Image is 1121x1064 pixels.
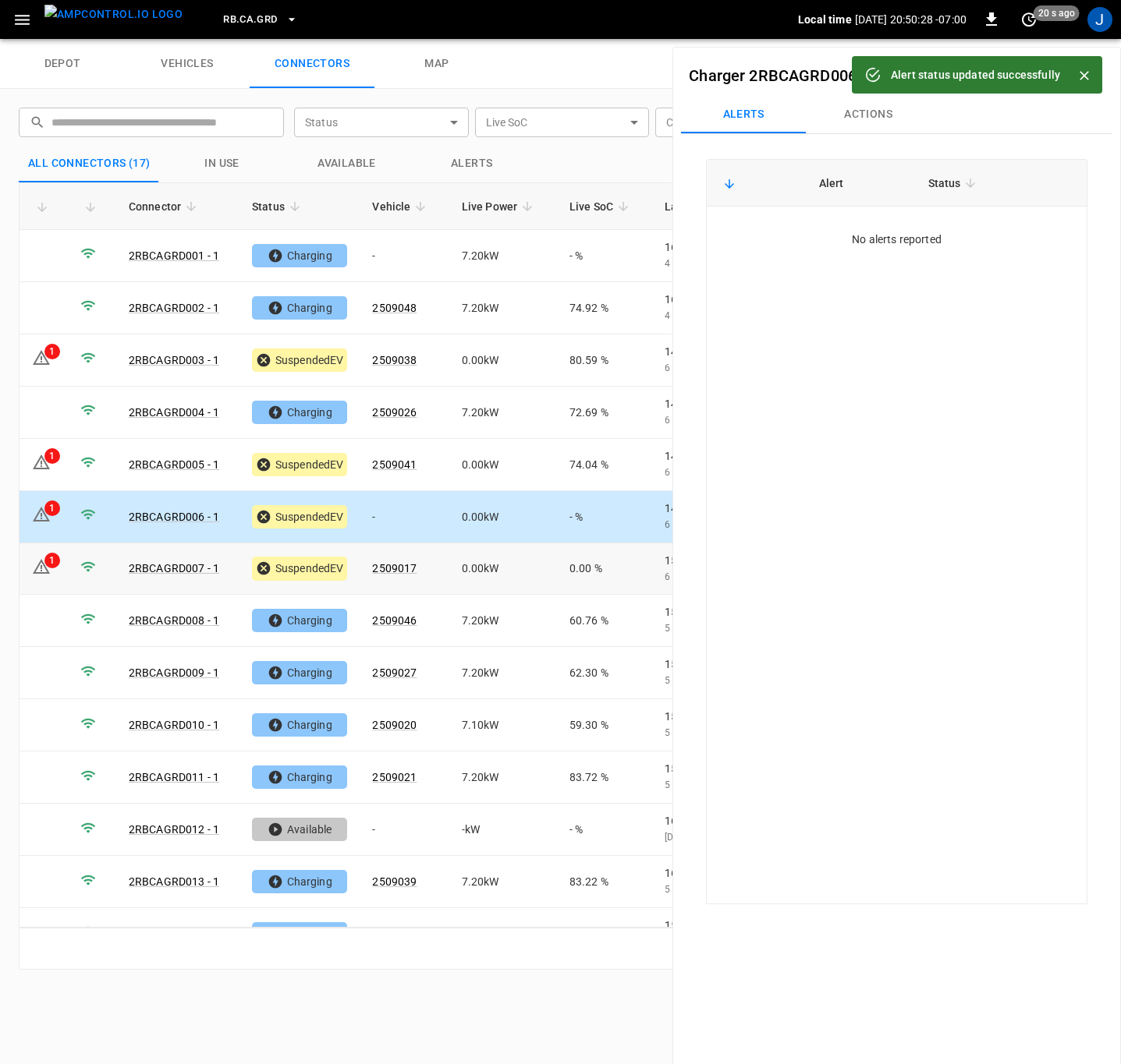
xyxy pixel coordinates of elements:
[19,145,160,182] button: All Connectors (17)
[372,406,417,419] a: 2509026
[372,614,417,627] a: 2509046
[285,145,410,182] button: Available
[252,296,347,320] div: Charging
[372,197,431,216] span: Vehicle
[449,439,557,491] td: 0.00 kW
[557,491,652,543] td: - %
[806,96,931,133] button: Actions
[372,302,417,314] a: 2509048
[252,661,347,684] div: Charging
[665,448,786,464] p: 14:50
[689,63,948,88] h6: -
[360,491,449,543] td: -
[891,61,1060,89] div: Alert status updated successfully
[252,713,347,737] div: Charging
[665,884,718,895] span: 5 hours ago
[665,310,718,321] span: 4 hours ago
[217,5,303,35] button: RB.CA.GRD
[557,230,652,282] td: - %
[449,647,557,699] td: 7.20 kW
[125,39,250,89] a: vehicles
[44,553,60,568] div: 1
[665,623,718,634] span: 5 hours ago
[569,197,633,216] span: Live SoC
[129,197,201,216] span: Connector
[462,197,538,216] span: Live Power
[372,354,417,366] a: 2509038
[665,779,718,790] span: 5 hours ago
[372,719,417,731] a: 2509020
[807,160,916,207] th: Alert
[665,239,786,255] p: 16:36
[410,145,534,182] button: Alerts
[665,292,786,307] p: 16:32
[44,5,183,24] img: ampcontrol.io logo
[665,709,786,724] p: 15:37
[665,761,786,776] p: 15:42
[557,334,652,387] td: 80.59 %
[129,719,219,731] a: 2RBCAGRD010 - 1
[252,922,347,946] div: Charging
[798,12,852,27] p: Local time
[449,387,557,439] td: 7.20 kW
[557,699,652,751] td: 59.30 %
[665,396,786,412] p: 14:37
[557,543,652,596] td: 0.00 %
[1087,7,1112,32] div: profile-icon
[372,562,417,574] a: 2509017
[557,751,652,804] td: 83.72 %
[129,406,219,419] a: 2RBCAGRD004 - 1
[689,66,857,85] a: Charger 2RBCAGRD006
[160,145,285,182] button: in use
[449,491,557,543] td: 0.00 kW
[129,354,219,366] a: 2RBCAGRD003 - 1
[372,875,417,888] a: 2509039
[449,751,557,804] td: 7.20 kW
[557,282,652,334] td: 74.92 %
[449,543,557,596] td: 0.00 kW
[665,258,718,269] span: 4 hours ago
[665,675,718,686] span: 5 hours ago
[129,249,219,262] a: 2RBCAGRD001 - 1
[44,448,60,464] div: 1
[928,174,981,193] span: Status
[665,500,786,516] p: 14:58
[665,553,786,568] p: 15:14
[557,647,652,699] td: 62.30 %
[732,232,1062,247] div: No alerts reported
[252,818,347,841] div: Available
[129,614,219,627] a: 2RBCAGRD008 - 1
[252,609,347,632] div: Charging
[855,12,967,27] p: [DATE] 20:50:28 -07:00
[557,908,652,960] td: 65.76 %
[665,519,718,530] span: 6 hours ago
[665,344,786,359] p: 14:30
[665,467,718,478] span: 6 hours ago
[449,282,557,334] td: 7.20 kW
[449,334,557,387] td: 0.00 kW
[557,595,652,647] td: 60.76 %
[360,230,449,282] td: -
[449,230,557,282] td: 7.20 kW
[665,865,786,881] p: 16:10
[129,302,219,314] a: 2RBCAGRD002 - 1
[557,804,652,856] td: - %
[665,362,718,373] span: 6 hours ago
[252,870,347,893] div: Charging
[557,856,652,908] td: 83.22 %
[665,813,786,829] p: 16:26
[129,511,219,523] a: 2RBCAGRD006 - 1
[681,96,806,133] button: Alerts
[223,11,277,29] span: RB.CA.GRD
[449,908,557,960] td: 7.20 kW
[1034,5,1080,21] span: 20 s ago
[252,348,347,372] div: SuspendedEV
[252,557,347,580] div: SuspendedEV
[665,571,718,582] span: 6 hours ago
[252,197,305,216] span: Status
[129,562,219,574] a: 2RBCAGRD007 - 1
[665,197,777,216] span: Last Session Start
[665,656,786,672] p: 15:28
[252,401,347,424] div: Charging
[129,875,219,888] a: 2RBCAGRD013 - 1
